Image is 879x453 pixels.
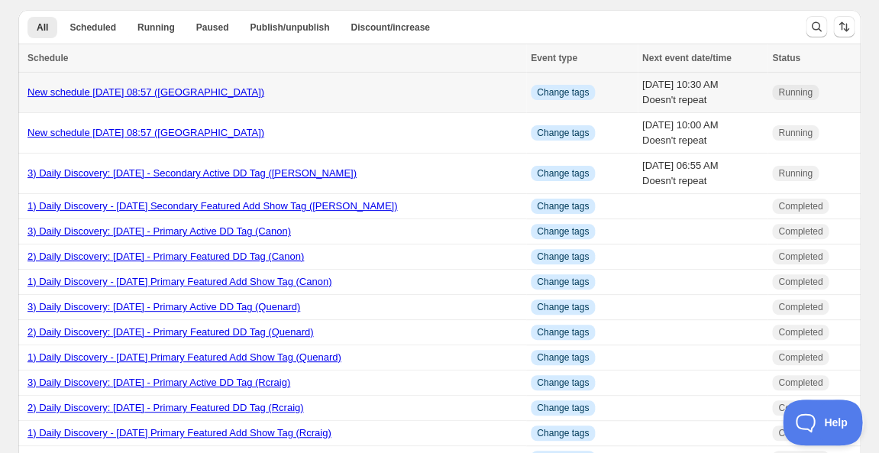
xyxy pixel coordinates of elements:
[27,53,68,63] span: Schedule
[783,400,864,445] iframe: Toggle Customer Support
[27,127,264,138] a: New schedule [DATE] 08:57 ([GEOGRAPHIC_DATA])
[778,225,822,238] span: Completed
[196,21,229,34] span: Paused
[27,377,290,388] a: 3) Daily Discovery: [DATE] - Primary Active DD Tag (Rcraig)
[27,301,300,312] a: 3) Daily Discovery: [DATE] - Primary Active DD Tag (Quenard)
[537,402,589,414] span: Change tags
[778,167,813,180] span: Running
[537,200,589,212] span: Change tags
[537,427,589,439] span: Change tags
[778,200,822,212] span: Completed
[638,113,768,154] td: [DATE] 10:00 AM Doesn't repeat
[27,167,357,179] a: 3) Daily Discovery: [DATE] - Secondary Active DD Tag ([PERSON_NAME])
[27,225,291,237] a: 3) Daily Discovery: [DATE] - Primary Active DD Tag (Canon)
[642,53,732,63] span: Next event date/time
[833,16,855,37] button: Sort the results
[537,326,589,338] span: Change tags
[806,16,827,37] button: Search and filter results
[27,351,341,363] a: 1) Daily Discovery - [DATE] Primary Featured Add Show Tag (Quenard)
[27,251,304,262] a: 2) Daily Discovery: [DATE] - Primary Featured DD Tag (Canon)
[37,21,48,34] span: All
[537,351,589,364] span: Change tags
[638,154,768,194] td: [DATE] 06:55 AM Doesn't repeat
[537,167,589,180] span: Change tags
[537,225,589,238] span: Change tags
[27,402,303,413] a: 2) Daily Discovery: [DATE] - Primary Featured DD Tag (Rcraig)
[351,21,429,34] span: Discount/increase
[638,73,768,113] td: [DATE] 10:30 AM Doesn't repeat
[778,86,813,99] span: Running
[537,276,589,288] span: Change tags
[531,53,577,63] span: Event type
[772,53,800,63] span: Status
[69,21,116,34] span: Scheduled
[27,427,331,438] a: 1) Daily Discovery - [DATE] Primary Featured Add Show Tag (Rcraig)
[537,251,589,263] span: Change tags
[778,377,822,389] span: Completed
[778,427,822,439] span: Completed
[537,127,589,139] span: Change tags
[537,86,589,99] span: Change tags
[250,21,329,34] span: Publish/unpublish
[537,377,589,389] span: Change tags
[537,301,589,313] span: Change tags
[27,326,313,338] a: 2) Daily Discovery: [DATE] - Primary Featured DD Tag (Quenard)
[778,127,813,139] span: Running
[27,200,397,212] a: 1) Daily Discovery - [DATE] Secondary Featured Add Show Tag ([PERSON_NAME])
[778,276,822,288] span: Completed
[778,402,822,414] span: Completed
[778,251,822,263] span: Completed
[778,301,822,313] span: Completed
[137,21,175,34] span: Running
[778,326,822,338] span: Completed
[27,86,264,98] a: New schedule [DATE] 08:57 ([GEOGRAPHIC_DATA])
[778,351,822,364] span: Completed
[27,276,331,287] a: 1) Daily Discovery - [DATE] Primary Featured Add Show Tag (Canon)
